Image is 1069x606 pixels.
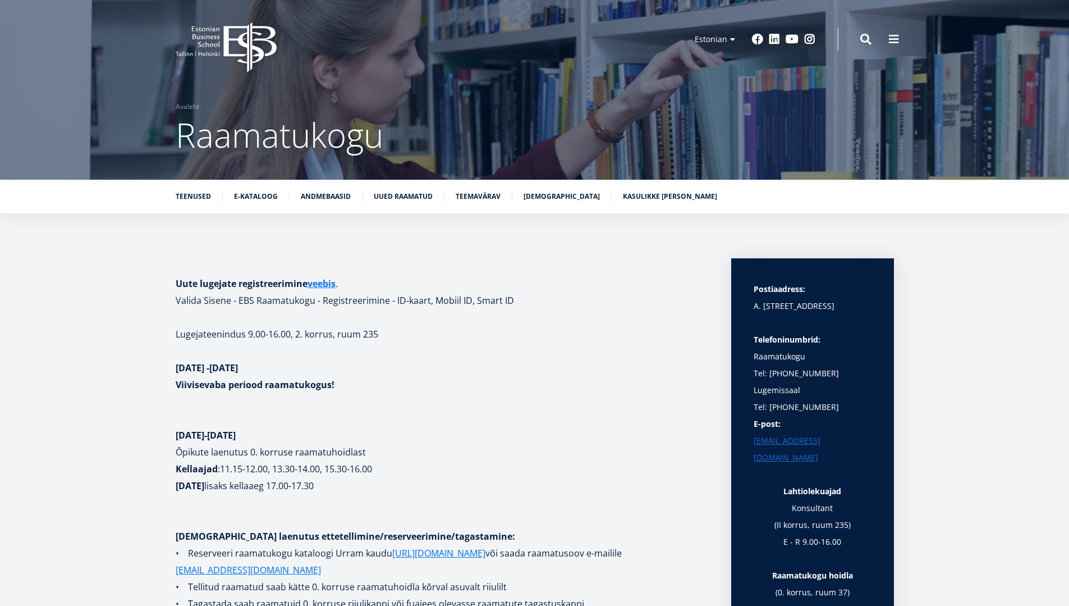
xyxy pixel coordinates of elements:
strong: Lahtiolekuajad [783,486,841,496]
b: Õpikute laenutus 0. korruse raamatuhoidlast [176,446,366,458]
b: lisaks kellaaeg 17.00-17.30 [204,480,314,492]
a: Teenused [176,191,211,202]
a: [EMAIL_ADDRESS][DOMAIN_NAME] [176,562,321,578]
a: Instagram [804,34,815,45]
strong: Kellaajad [176,463,218,475]
strong: Uute lugejate registreerimine [176,277,336,290]
p: • Tellitud raamatud saab kätte 0. korruse raamatuhoidla kõrval asuvalt riiulilt [176,578,709,595]
a: veebis [308,275,336,292]
a: Teemavärav [456,191,501,202]
strong: [DATE]-[DATE] [176,429,236,441]
p: Konsultant (II korrus, ruum 235) E - R 9.00-16.00 [754,500,871,567]
strong: Telefoninumbrid: [754,334,820,345]
a: Linkedin [769,34,780,45]
h1: . Valida Sisene - EBS Raamatukogu - Registreerimine - ID-kaart, Mobiil ID, Smart ID [176,275,709,309]
a: E-kataloog [234,191,278,202]
p: Tel: [PHONE_NUMBER] [754,399,871,416]
strong: Viivisevaba periood raamatukogus! [176,379,334,391]
p: Tel: [PHONE_NUMBER] Lugemissaal [754,365,871,399]
strong: [DATE] -[DATE] [176,362,238,374]
p: Lugejateenindus 9.00-16.00, 2. korrus, ruum 235 [176,326,709,343]
a: Facebook [752,34,763,45]
a: [DEMOGRAPHIC_DATA] [524,191,600,202]
p: : [176,444,709,494]
p: A. [STREET_ADDRESS] [754,298,871,315]
a: Youtube [786,34,799,45]
strong: Postiaadress: [754,284,805,294]
b: 11.15-12.00, 13.30-14.00, 15.30-16.00 [220,463,372,475]
a: Kasulikke [PERSON_NAME] [623,191,717,202]
a: [URL][DOMAIN_NAME] [392,545,485,562]
span: Raamatukogu [176,112,383,158]
strong: [DEMOGRAPHIC_DATA] laenutus ettetellimine/reserveerimine/tagastamine: [176,530,515,543]
strong: E-post: [754,418,781,429]
strong: Raamatukogu hoidla [772,570,853,581]
p: Raamatukogu [754,331,871,365]
a: [EMAIL_ADDRESS][DOMAIN_NAME] [754,432,871,466]
a: Andmebaasid [301,191,351,202]
strong: [DATE] [176,480,204,492]
a: Avaleht [176,101,199,112]
p: • Reserveeri raamatukogu kataloogi Urram kaudu või saada raamatusoov e-mailile [176,545,709,578]
a: Uued raamatud [374,191,433,202]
